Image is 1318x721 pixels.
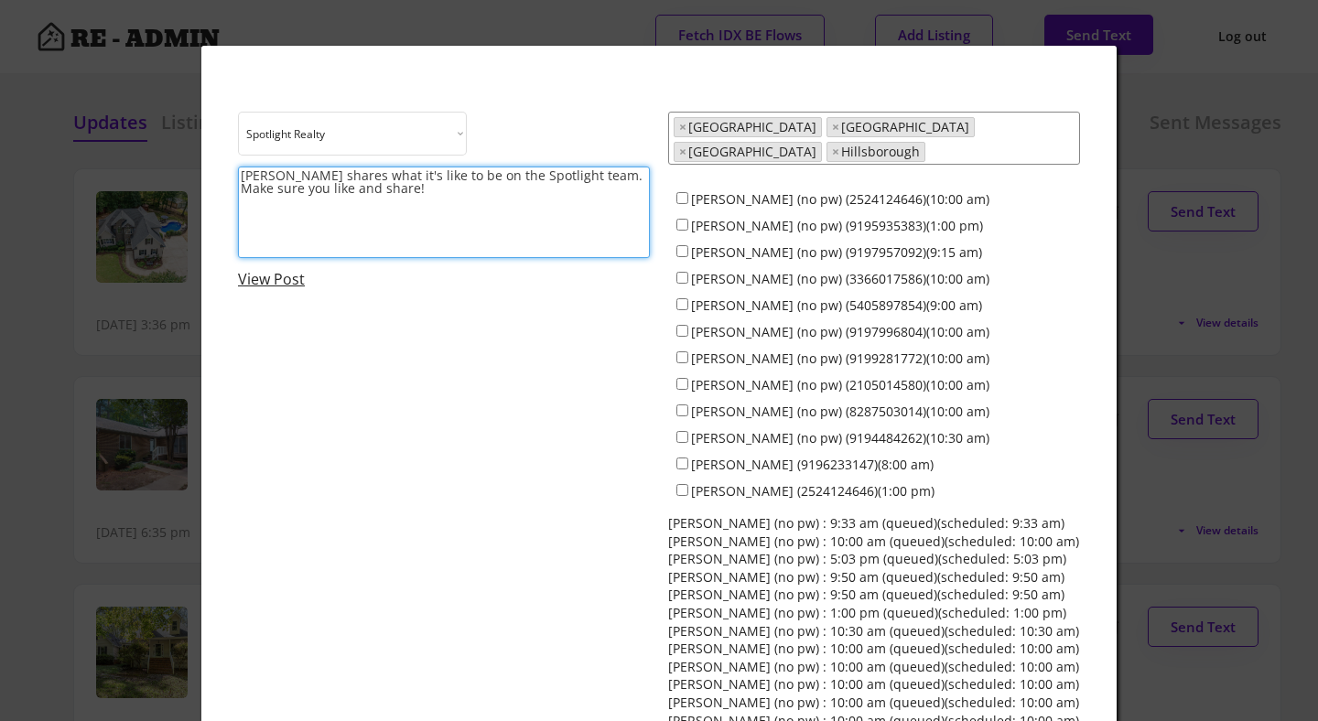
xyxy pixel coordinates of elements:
li: Chapel Hill [674,142,822,162]
label: [PERSON_NAME] (no pw) (2105014580)(10:00 am) [691,376,989,393]
div: [PERSON_NAME] (no pw) : 10:30 am (queued)(scheduled: 10:30 am) [668,622,1079,640]
span: × [832,121,839,134]
label: [PERSON_NAME] (no pw) (9197996804)(10:00 am) [691,323,989,340]
li: Durham [826,117,975,137]
label: [PERSON_NAME] (no pw) (9197957092)(9:15 am) [691,243,982,261]
label: [PERSON_NAME] (no pw) (9195935383)(1:00 pm) [691,217,983,234]
label: [PERSON_NAME] (9196233147)(8:00 am) [691,456,934,473]
label: [PERSON_NAME] (2524124646)(1:00 pm) [691,482,934,500]
div: [PERSON_NAME] (no pw) : 10:00 am (queued)(scheduled: 10:00 am) [668,533,1079,551]
span: × [679,145,686,158]
span: × [679,121,686,134]
span: × [832,145,839,158]
div: [PERSON_NAME] (no pw) : 5:03 pm (queued)(scheduled: 5:03 pm) [668,550,1066,568]
label: [PERSON_NAME] (no pw) (9194484262)(10:30 am) [691,429,989,447]
a: View Post [238,269,305,289]
div: [PERSON_NAME] (no pw) : 9:50 am (queued)(scheduled: 9:50 am) [668,568,1064,586]
label: [PERSON_NAME] (no pw) (8287503014)(10:00 am) [691,403,989,420]
label: [PERSON_NAME] (no pw) (2524124646)(10:00 am) [691,190,989,208]
div: [PERSON_NAME] (no pw) : 1:00 pm (queued)(scheduled: 1:00 pm) [668,604,1066,622]
li: Raleigh [674,117,822,137]
div: [PERSON_NAME] (no pw) : 9:50 am (queued)(scheduled: 9:50 am) [668,586,1064,604]
label: [PERSON_NAME] (no pw) (5405897854)(9:00 am) [691,296,982,314]
div: [PERSON_NAME] (no pw) : 10:00 am (queued)(scheduled: 10:00 am) [668,694,1079,712]
div: [PERSON_NAME] (no pw) : 9:33 am (queued)(scheduled: 9:33 am) [668,514,1064,533]
div: [PERSON_NAME] (no pw) : 10:00 am (queued)(scheduled: 10:00 am) [668,675,1079,694]
label: [PERSON_NAME] (no pw) (3366017586)(10:00 am) [691,270,989,287]
div: [PERSON_NAME] (no pw) : 10:00 am (queued)(scheduled: 10:00 am) [668,640,1079,658]
label: [PERSON_NAME] (no pw) (9199281772)(10:00 am) [691,350,989,367]
div: [PERSON_NAME] (no pw) : 10:00 am (queued)(scheduled: 10:00 am) [668,658,1079,676]
li: Hillsborough [826,142,925,162]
